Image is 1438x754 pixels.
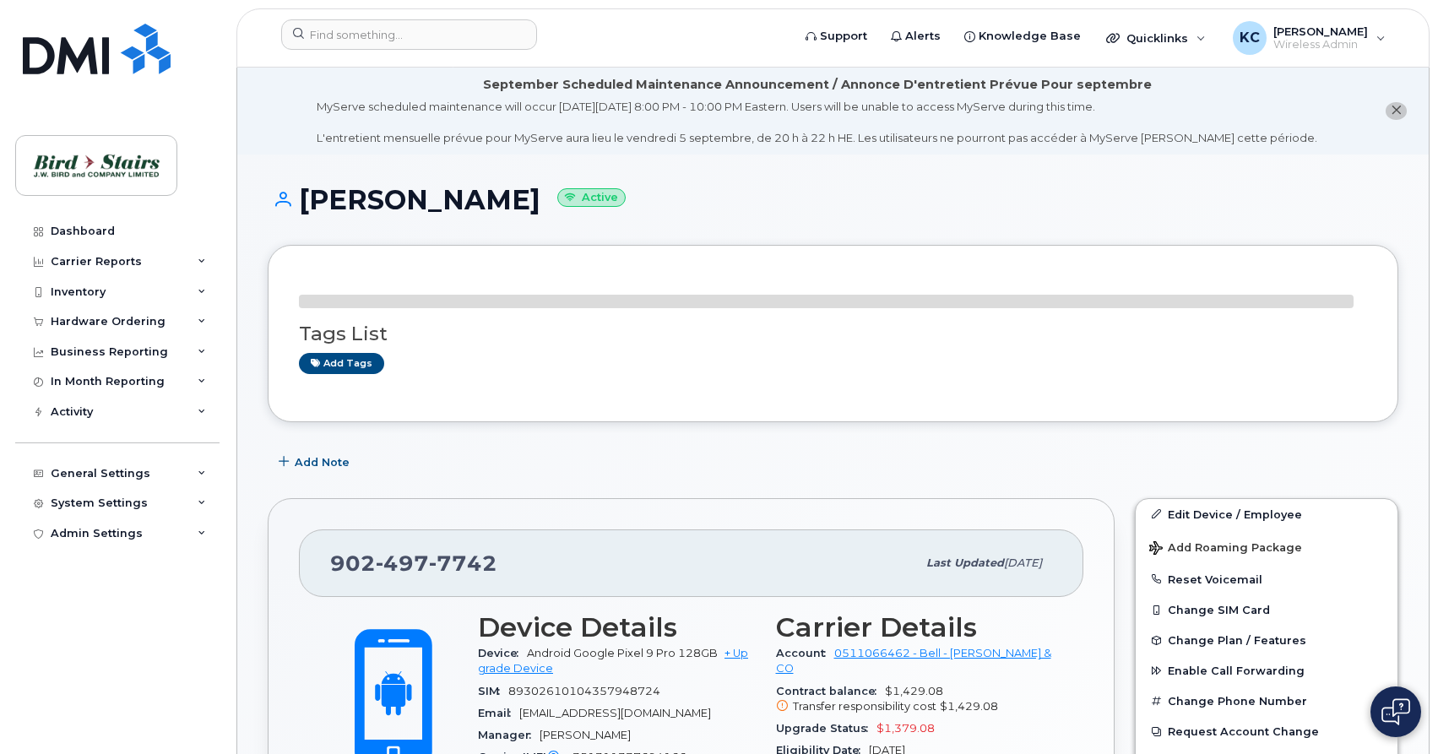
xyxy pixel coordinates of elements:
[876,722,935,735] span: $1,379.08
[1136,655,1397,686] button: Enable Call Forwarding
[330,551,497,576] span: 902
[1168,634,1306,647] span: Change Plan / Features
[1004,556,1042,569] span: [DATE]
[478,647,527,659] span: Device
[1149,541,1302,557] span: Add Roaming Package
[1136,499,1397,529] a: Edit Device / Employee
[776,685,885,697] span: Contract balance
[1168,664,1305,677] span: Enable Call Forwarding
[776,612,1054,643] h3: Carrier Details
[1381,698,1410,725] img: Open chat
[268,185,1398,214] h1: [PERSON_NAME]
[527,647,718,659] span: Android Google Pixel 9 Pro 128GB
[317,99,1317,146] div: MyServe scheduled maintenance will occur [DATE][DATE] 8:00 PM - 10:00 PM Eastern. Users will be u...
[483,76,1152,94] div: September Scheduled Maintenance Announcement / Annonce D'entretient Prévue Pour septembre
[478,707,519,719] span: Email
[519,707,711,719] span: [EMAIL_ADDRESS][DOMAIN_NAME]
[268,448,364,478] button: Add Note
[1136,564,1397,594] button: Reset Voicemail
[478,685,508,697] span: SIM
[1136,529,1397,564] button: Add Roaming Package
[926,556,1004,569] span: Last updated
[376,551,429,576] span: 497
[478,612,756,643] h3: Device Details
[299,323,1367,344] h3: Tags List
[776,647,834,659] span: Account
[557,188,626,208] small: Active
[776,685,1054,715] span: $1,429.08
[1136,625,1397,655] button: Change Plan / Features
[1386,102,1407,120] button: close notification
[1136,594,1397,625] button: Change SIM Card
[429,551,497,576] span: 7742
[299,353,384,374] a: Add tags
[1136,686,1397,716] button: Change Phone Number
[793,700,936,713] span: Transfer responsibility cost
[508,685,660,697] span: 89302610104357948724
[540,729,631,741] span: [PERSON_NAME]
[940,700,998,713] span: $1,429.08
[295,454,350,470] span: Add Note
[776,722,876,735] span: Upgrade Status
[776,647,1051,675] a: 0511066462 - Bell - [PERSON_NAME] & CO
[478,729,540,741] span: Manager
[1136,716,1397,746] button: Request Account Change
